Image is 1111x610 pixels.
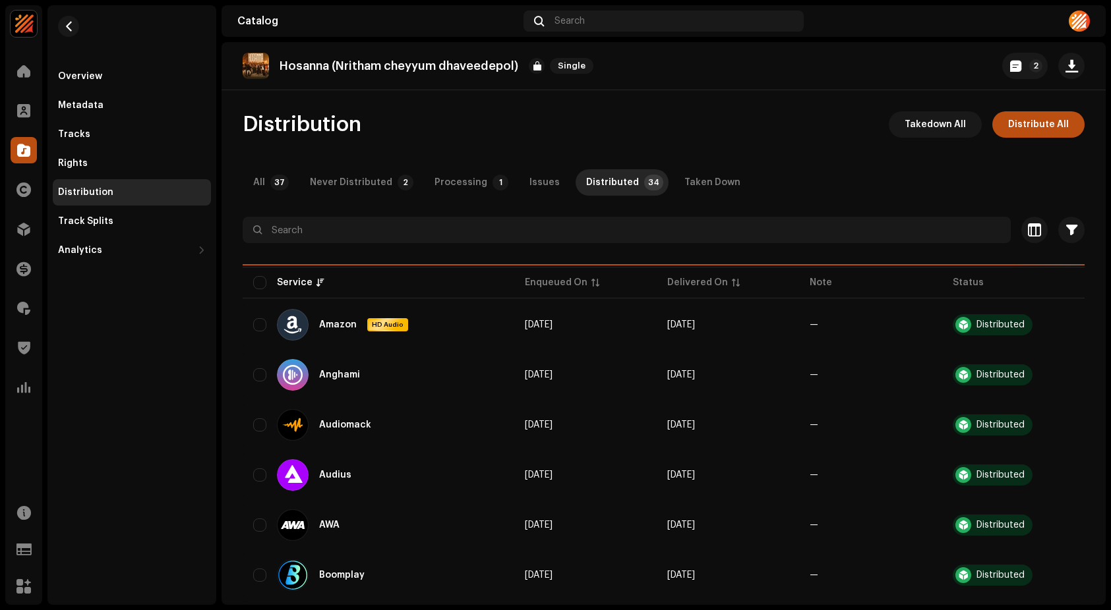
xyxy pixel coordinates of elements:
re-a-table-badge: — [810,570,818,580]
div: All [253,169,265,196]
re-m-nav-dropdown: Analytics [53,237,211,263]
span: Single [550,58,593,74]
div: Enqueued On [525,276,587,289]
p-badge: 34 [644,175,663,190]
div: Service [277,276,313,289]
div: Audiomack [319,420,371,430]
div: Distribution [58,187,113,198]
div: Processing [435,169,487,196]
p-badge: 1 [493,175,508,190]
re-m-nav-item: Tracks [53,121,211,148]
div: Analytics [58,245,102,256]
button: Distribute All [992,111,1085,138]
re-a-table-badge: — [810,470,818,480]
div: Distributed [976,370,1025,379]
re-m-nav-item: Overview [53,63,211,90]
div: Catalog [237,16,518,26]
re-m-nav-item: Rights [53,150,211,177]
div: Issues [529,169,560,196]
img: edf75770-94a4-4c7b-81a4-750147990cad [11,11,37,37]
span: Search [555,16,585,26]
span: Distribute All [1008,111,1069,138]
div: Amazon [319,320,357,329]
span: Oct 7, 2025 [525,320,553,329]
div: Delivered On [667,276,728,289]
span: Oct 7, 2025 [525,370,553,379]
p-badge: 2 [1029,59,1042,72]
div: Anghami [319,370,360,379]
div: Distributed [976,320,1025,329]
div: Never Distributed [310,169,392,196]
span: Oct 7, 2025 [667,370,695,379]
div: Track Splits [58,216,113,227]
p-badge: 2 [398,175,413,190]
re-a-table-badge: — [810,320,818,329]
div: Distributed [976,570,1025,580]
div: Distributed [586,169,639,196]
div: Boomplay [319,570,365,580]
re-a-table-badge: — [810,520,818,530]
p: Hosanna (Nritham cheyyum dhaveedepol) [280,59,518,73]
div: Distributed [976,470,1025,480]
div: Distributed [976,520,1025,530]
div: Metadata [58,100,104,111]
span: Oct 7, 2025 [525,420,553,430]
span: Oct 7, 2025 [667,570,695,580]
re-a-table-badge: — [810,370,818,379]
button: Takedown All [889,111,982,138]
re-m-nav-item: Distribution [53,179,211,206]
re-m-nav-item: Metadata [53,92,211,119]
span: Oct 7, 2025 [525,520,553,530]
span: Takedown All [905,111,966,138]
p-badge: 37 [270,175,289,190]
span: Oct 7, 2025 [667,420,695,430]
div: Taken Down [684,169,740,196]
span: Distribution [243,111,361,138]
span: Oct 7, 2025 [667,520,695,530]
span: Oct 7, 2025 [667,320,695,329]
span: Oct 7, 2025 [667,470,695,480]
img: 3ae168b7-2ab1-4a3e-ad5f-60fc8faef99b [243,53,269,79]
div: AWA [319,520,340,530]
re-a-table-badge: — [810,420,818,430]
button: 2 [1002,53,1048,79]
input: Search [243,217,1011,243]
span: Oct 7, 2025 [525,570,553,580]
span: Oct 7, 2025 [525,470,553,480]
re-m-nav-item: Track Splits [53,208,211,235]
div: Rights [58,158,88,169]
div: Overview [58,71,102,82]
div: Audius [319,470,351,480]
div: Tracks [58,129,90,140]
span: HD Audio [369,320,407,329]
div: Distributed [976,420,1025,430]
img: 1048eac3-76b2-48ef-9337-23e6f26afba7 [1069,11,1090,32]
